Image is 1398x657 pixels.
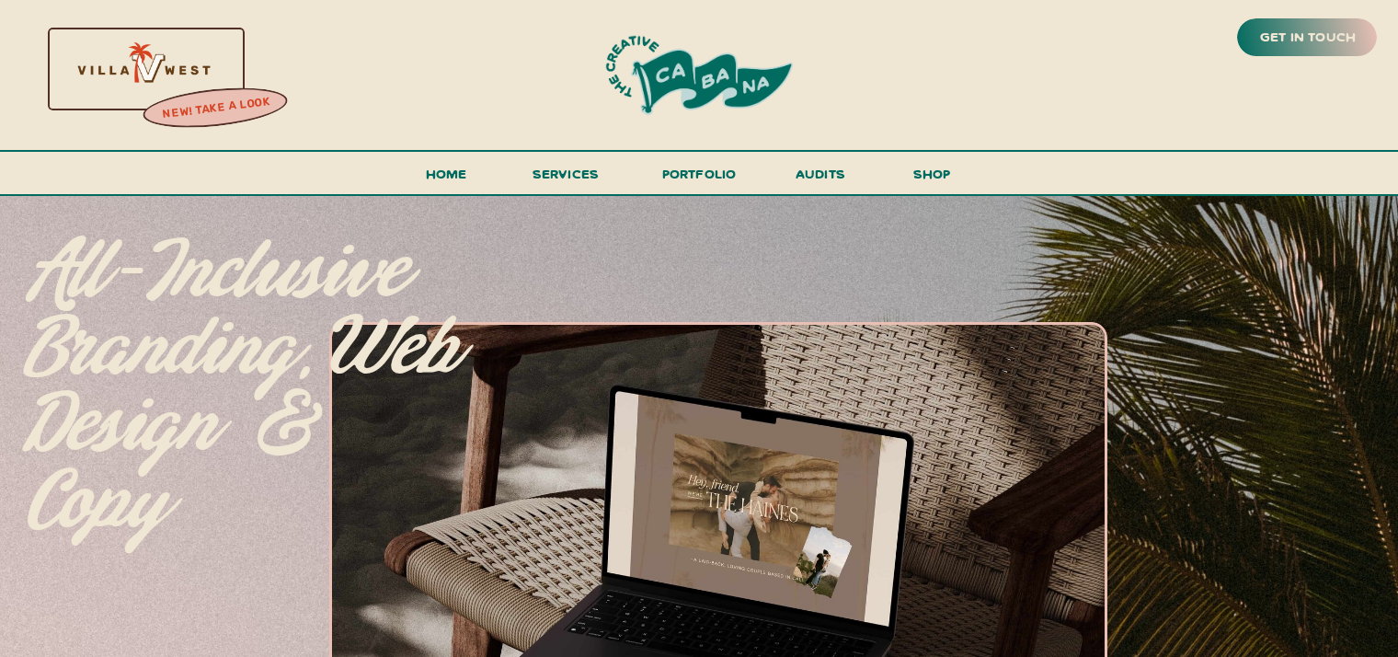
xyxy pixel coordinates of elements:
a: services [527,162,604,196]
a: portfolio [656,162,742,196]
a: shop [888,162,976,194]
a: audits [793,162,848,194]
a: Home [418,162,475,196]
span: services [533,165,600,182]
p: All-inclusive branding, web design & copy [26,235,465,495]
a: get in touch [1256,25,1359,51]
a: new! take a look [141,90,292,127]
